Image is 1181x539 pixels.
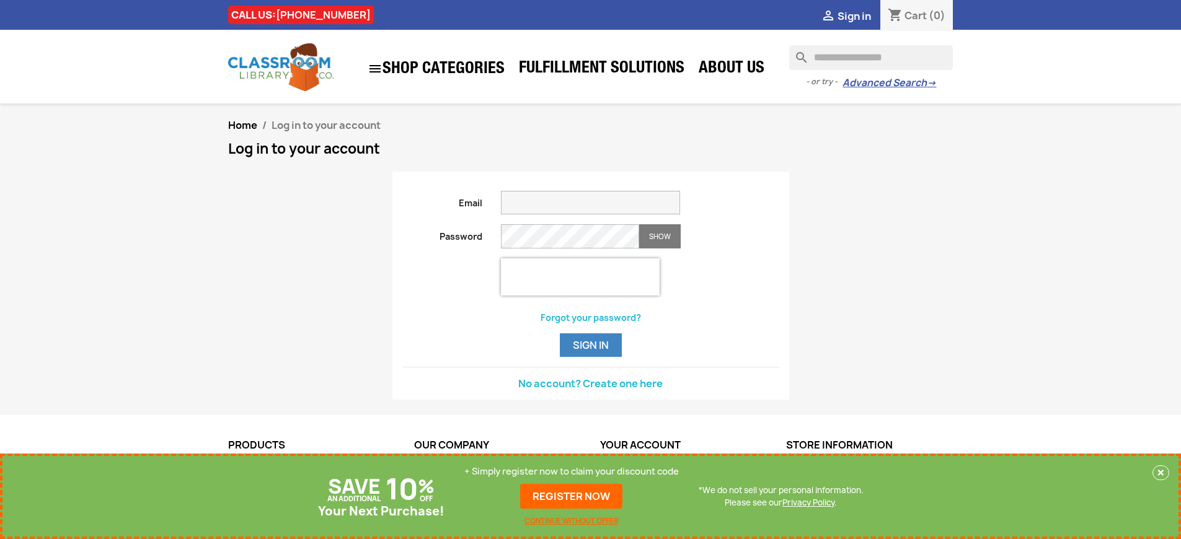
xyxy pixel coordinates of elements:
a: REGISTER NOW [520,484,622,509]
p: Our company [414,440,582,451]
p: Your Next Purchase! [318,505,445,517]
button: Sign in [560,333,622,357]
span: (0) [929,9,945,22]
div: CALL US: [228,6,374,24]
span: Log in to your account [272,118,381,132]
span: - or try - [806,76,843,88]
p: % [418,480,435,493]
p: AN ADDITIONAL [327,493,381,505]
p: Store information [786,440,953,451]
a: CONTINUE WITHOUT OFFER [524,515,618,527]
label: Email [393,191,492,209]
i:  [821,9,836,24]
p: *We do not sell your personal information. Please see our . [699,484,864,509]
button: Show [639,224,681,248]
a: Forgot your password? [541,312,641,323]
button: Close [1152,465,1169,480]
i:  [368,61,383,76]
a: Privacy Policy [782,497,834,508]
a: No account? Create one here [518,377,663,390]
p: Products [228,440,396,451]
a:  Sign in [821,9,871,23]
a: Your account [600,438,681,452]
a: SHOP CATEGORIES [361,55,511,82]
label: Password [393,224,492,243]
a: Advanced Search→ [843,77,936,89]
p: 10 [386,483,418,495]
span: Sign in [838,9,871,23]
input: Password input [501,224,639,248]
p: OFF [420,493,433,505]
iframe: reCAPTCHA [501,258,660,296]
img: Classroom Library Company [228,43,334,91]
a: About Us [692,57,771,82]
p: + Simply register now to claim your discount code [464,465,679,478]
i: search [789,45,804,60]
i: shopping_cart [888,9,903,24]
p: SAVE [328,480,381,493]
span: → [927,77,936,89]
h1: Log in to your account [228,141,953,156]
a: [PHONE_NUMBER] [276,8,371,22]
a: Home [228,118,257,132]
a: Fulfillment Solutions [513,57,691,82]
span: Cart [905,9,927,22]
input: Search [789,45,953,70]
